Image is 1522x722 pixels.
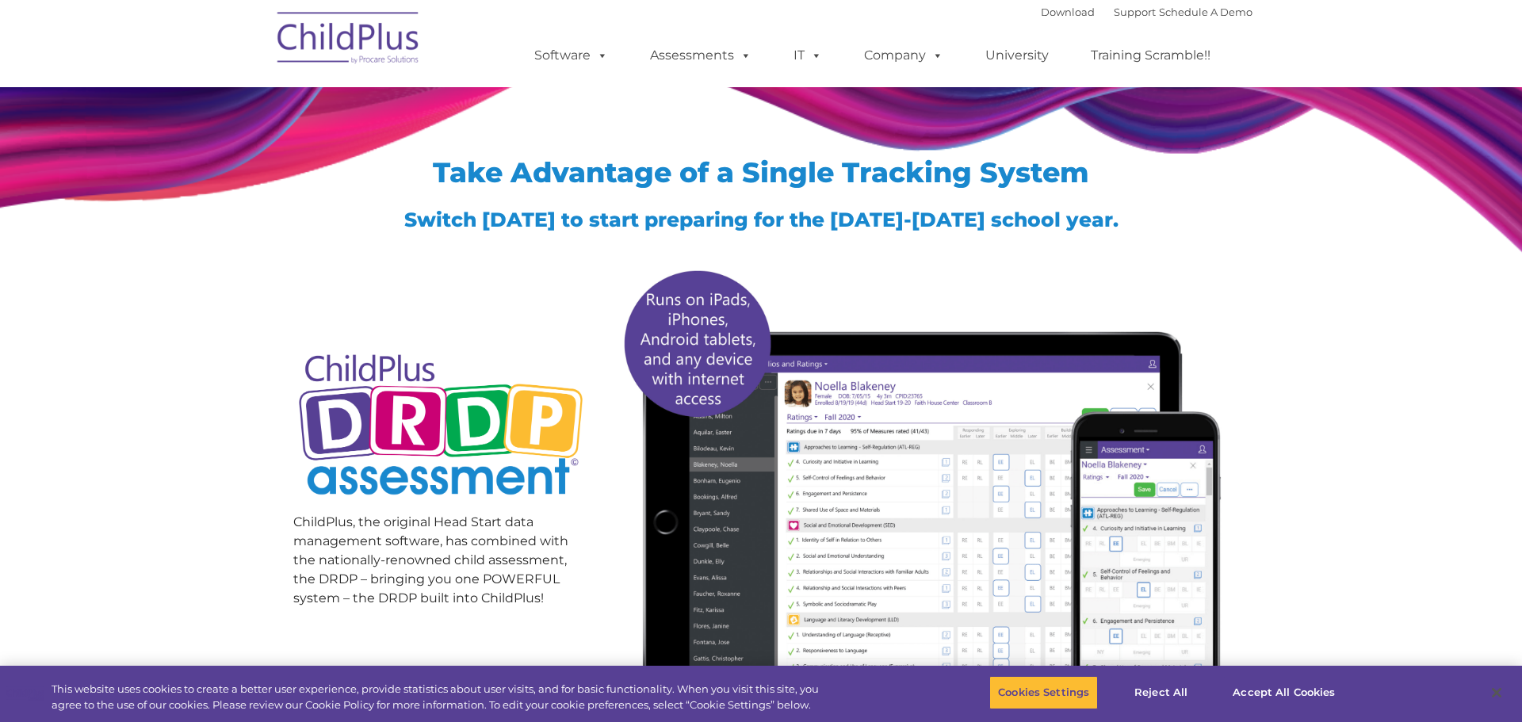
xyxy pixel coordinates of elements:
a: Training Scramble!! [1075,40,1226,71]
font: | [1041,6,1252,18]
button: Accept All Cookies [1224,676,1344,709]
span: Take Advantage of a Single Tracking System [433,155,1089,189]
img: ChildPlus by Procare Solutions [270,1,428,80]
a: Support [1114,6,1156,18]
a: Schedule A Demo [1159,6,1252,18]
img: Copyright - DRDP Logo [293,337,589,517]
a: Company [848,40,959,71]
a: Software [518,40,624,71]
div: This website uses cookies to create a better user experience, provide statistics about user visit... [52,682,837,712]
button: Reject All [1111,676,1210,709]
button: Close [1479,675,1514,710]
a: Assessments [634,40,767,71]
span: Switch [DATE] to start preparing for the [DATE]-[DATE] school year. [404,208,1119,231]
button: Cookies Settings [989,676,1098,709]
a: Download [1041,6,1095,18]
a: University [969,40,1065,71]
span: ChildPlus, the original Head Start data management software, has combined with the nationally-ren... [293,514,568,605]
a: IT [778,40,838,71]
